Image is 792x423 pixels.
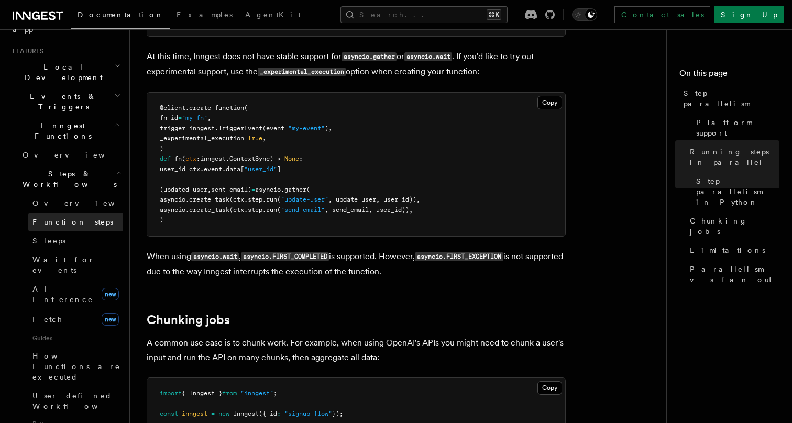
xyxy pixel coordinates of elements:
[342,52,397,61] code: asyncio.gather
[686,211,779,241] a: Chunking jobs
[185,104,189,112] span: .
[686,241,779,260] a: Limitations
[325,125,332,132] span: ),
[284,186,306,193] span: gather
[284,410,332,417] span: "signup-flow"
[211,186,251,193] span: sent_email)
[273,389,277,397] span: ;
[177,10,233,19] span: Examples
[233,410,259,417] span: Inngest
[185,155,196,162] span: ctx
[18,146,123,164] a: Overview
[686,142,779,172] a: Running steps in parallel
[160,155,171,162] span: def
[160,165,185,173] span: user_id
[160,104,185,112] span: @client
[266,206,277,214] span: run
[266,196,277,203] span: run
[684,88,779,109] span: Step parallelism
[692,113,779,142] a: Platform support
[191,252,239,261] code: asyncio.wait
[71,3,170,29] a: Documentation
[244,104,248,112] span: (
[277,165,281,173] span: ]
[241,252,329,261] code: asyncio.FIRST_COMPLETED
[160,206,189,214] span: asyncio.
[32,315,63,324] span: Fetch
[160,114,178,121] span: fn_id
[28,194,123,213] a: Overview
[690,245,765,255] span: Limitations
[147,336,566,365] p: A common use case is to chunk work. For example, when using OpenAI's APIs you might need to chunk...
[160,216,163,224] span: )
[226,165,240,173] span: data
[229,196,266,203] span: (ctx.step.
[696,176,779,207] span: Step parallelism in Python
[32,199,140,207] span: Overview
[8,47,43,55] span: Features
[245,10,301,19] span: AgentKit
[160,196,189,203] span: asyncio.
[572,8,597,21] button: Toggle dark mode
[189,206,229,214] span: create_task
[690,147,779,168] span: Running steps in parallel
[251,186,255,193] span: =
[182,389,222,397] span: { Inngest }
[32,255,95,274] span: Wait for events
[207,186,211,193] span: ,
[160,410,178,417] span: const
[226,155,229,162] span: .
[614,6,710,23] a: Contact sales
[174,155,182,162] span: fn
[229,155,273,162] span: ContextSync)
[696,117,779,138] span: Platform support
[415,252,503,261] code: asyncio.FIRST_EXCEPTION
[160,125,185,132] span: trigger
[239,3,307,28] a: AgentKit
[240,165,244,173] span: [
[8,120,113,141] span: Inngest Functions
[281,206,325,214] span: "send-email"
[679,84,779,113] a: Step parallelism
[28,280,123,309] a: AI Inferencenew
[222,389,237,397] span: from
[306,186,310,193] span: (
[690,264,779,285] span: Parallelism vs fan-out
[207,114,211,121] span: ,
[284,155,299,162] span: None
[160,145,163,152] span: )
[160,135,244,142] span: _experimental_execution
[28,386,123,416] a: User-defined Workflows
[28,330,123,347] span: Guides
[28,231,123,250] a: Sleeps
[281,186,284,193] span: .
[32,392,127,410] span: User-defined Workflows
[182,155,185,162] span: (
[325,206,413,214] span: , send_email, user_id)),
[8,116,123,146] button: Inngest Functions
[23,151,130,159] span: Overview
[160,186,207,193] span: (updated_user
[273,155,281,162] span: ->
[328,196,420,203] span: , update_user, user_id)),
[222,165,226,173] span: .
[340,6,508,23] button: Search...⌘K
[200,165,204,173] span: .
[147,249,566,279] p: When using , is supported. However, is not supported due to the way Inngest interrupts the execut...
[299,155,303,162] span: :
[32,352,120,381] span: How Functions are executed
[244,135,248,142] span: =
[537,381,562,395] button: Copy
[284,125,288,132] span: =
[78,10,164,19] span: Documentation
[679,67,779,84] h4: On this page
[277,196,281,203] span: (
[147,49,566,80] p: At this time, Inngest does not have stable support for or . If you'd like to try out experimental...
[218,410,229,417] span: new
[8,58,123,87] button: Local Development
[170,3,239,28] a: Examples
[487,9,501,20] kbd: ⌘K
[182,114,207,121] span: "my-fn"
[18,169,117,190] span: Steps & Workflows
[332,410,343,417] span: });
